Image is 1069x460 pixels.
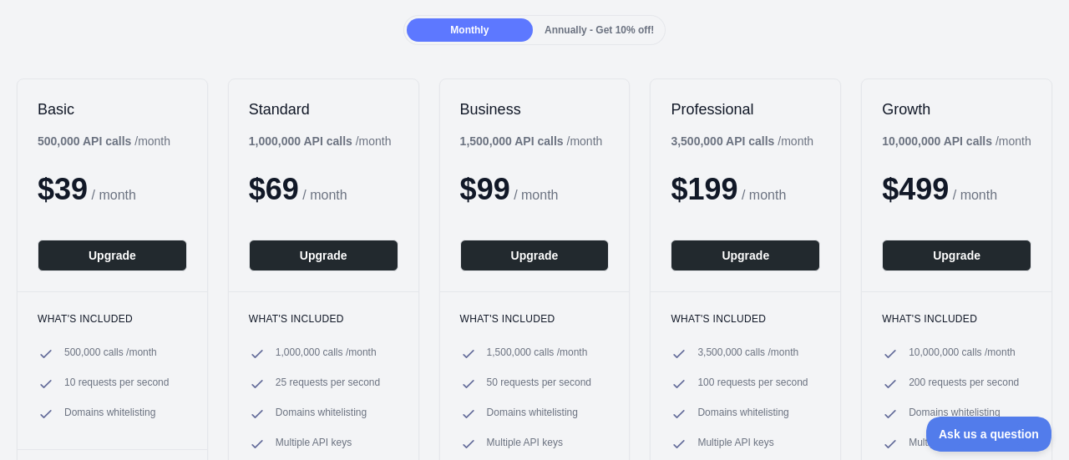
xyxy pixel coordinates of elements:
h3: What's included [460,312,610,326]
span: 3,500,000 calls / month [697,346,798,362]
span: 1,000,000 calls / month [276,346,377,362]
span: 10,000,000 calls / month [909,346,1015,362]
iframe: Toggle Customer Support [926,417,1052,452]
h3: What's included [882,312,1031,326]
span: 1,500,000 calls / month [487,346,588,362]
h3: What's included [671,312,820,326]
h3: What's included [249,312,398,326]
